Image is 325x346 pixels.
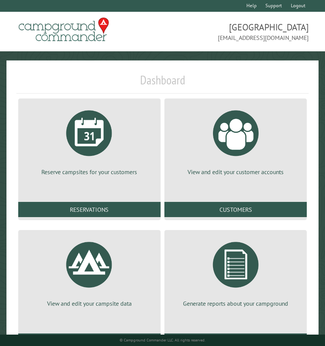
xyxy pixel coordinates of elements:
[164,202,307,217] a: Customers
[27,236,151,308] a: View and edit your campsite data
[27,105,151,176] a: Reserve campsites for your customers
[174,236,298,308] a: Generate reports about your campground
[120,338,205,343] small: © Campground Commander LLC. All rights reserved.
[162,21,309,42] span: [GEOGRAPHIC_DATA] [EMAIL_ADDRESS][DOMAIN_NAME]
[174,168,298,176] p: View and edit your customer accounts
[27,168,151,176] p: Reserve campsites for your customers
[174,105,298,176] a: View and edit your customer accounts
[16,15,111,44] img: Campground Commander
[174,299,298,308] p: Generate reports about your campground
[18,202,161,217] a: Reservations
[16,73,309,94] h1: Dashboard
[27,299,151,308] p: View and edit your campsite data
